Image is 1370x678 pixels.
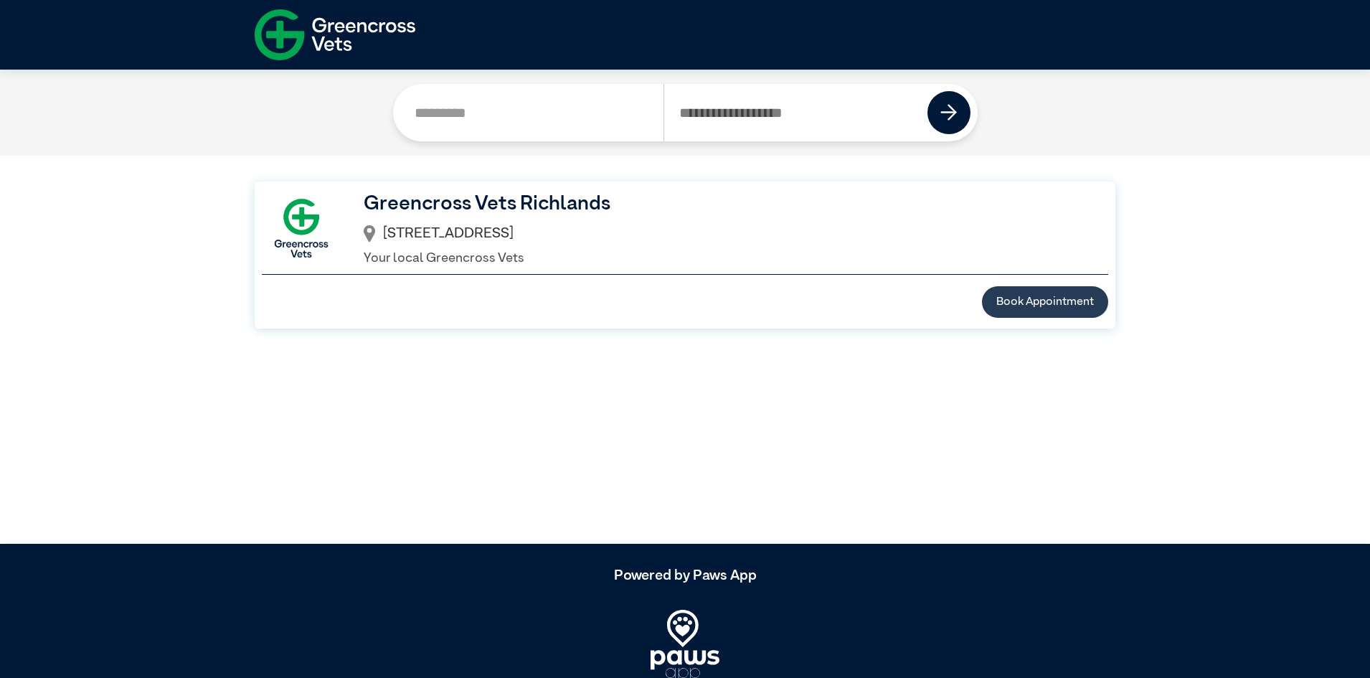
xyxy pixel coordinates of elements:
[982,286,1108,318] button: Book Appointment
[255,567,1115,584] h5: Powered by Paws App
[364,249,1085,268] p: Your local Greencross Vets
[364,189,1085,219] h3: Greencross Vets Richlands
[400,84,664,141] input: Search by Clinic Name
[255,4,415,66] img: f-logo
[663,84,928,141] input: Search by Postcode
[940,104,958,121] img: icon-right
[262,189,341,268] img: GX-Square.png
[364,219,1085,250] div: [STREET_ADDRESS]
